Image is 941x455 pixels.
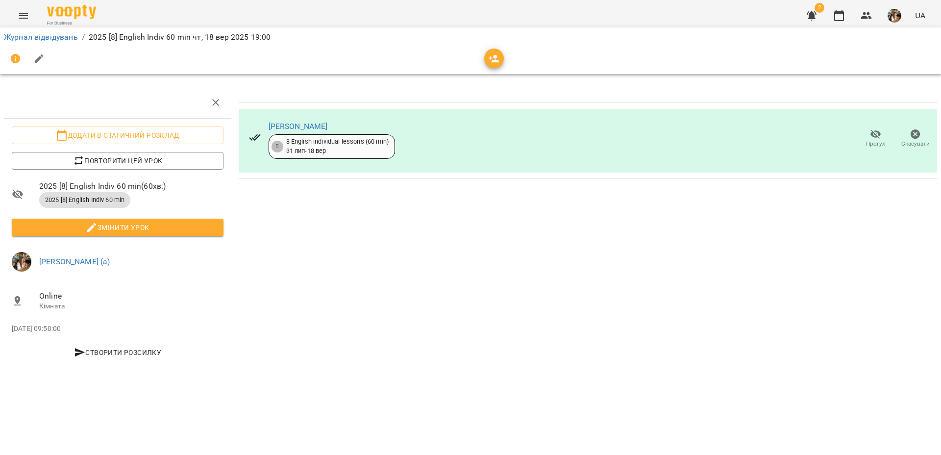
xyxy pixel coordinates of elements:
span: Повторити цей урок [20,155,216,167]
span: Змінити урок [20,222,216,233]
p: 2025 [8] English Indiv 60 min чт, 18 вер 2025 19:00 [89,31,271,43]
span: UA [915,10,925,21]
button: Створити розсилку [12,344,223,361]
p: [DATE] 09:50:00 [12,324,223,334]
span: Прогул [866,140,886,148]
img: Voopty Logo [47,5,96,19]
span: Скасувати [901,140,930,148]
button: Додати в статичний розклад [12,126,223,144]
button: UA [911,6,929,25]
img: bab909270f41ff6b6355ba0ec2268f93.jpg [12,252,31,272]
img: bab909270f41ff6b6355ba0ec2268f93.jpg [888,9,901,23]
span: Створити розсилку [16,347,220,358]
button: Menu [12,4,35,27]
button: Скасувати [895,125,935,152]
span: 2025 [8] English Indiv 60 min ( 60 хв. ) [39,180,223,192]
div: 5 [272,141,283,152]
li: / [82,31,85,43]
a: Журнал відвідувань [4,32,78,42]
a: [PERSON_NAME] [269,122,328,131]
p: Кімната [39,302,223,311]
span: 2025 [8] English Indiv 60 min [39,196,130,204]
div: 8 English individual lessons (60 min) 31 лип - 18 вер [286,137,389,155]
nav: breadcrumb [4,31,937,43]
span: Додати в статичний розклад [20,129,216,141]
button: Змінити урок [12,219,223,236]
span: Online [39,290,223,302]
span: 2 [815,3,824,13]
button: Повторити цей урок [12,152,223,170]
span: For Business [47,20,96,26]
button: Прогул [856,125,895,152]
a: [PERSON_NAME] (а) [39,257,110,266]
